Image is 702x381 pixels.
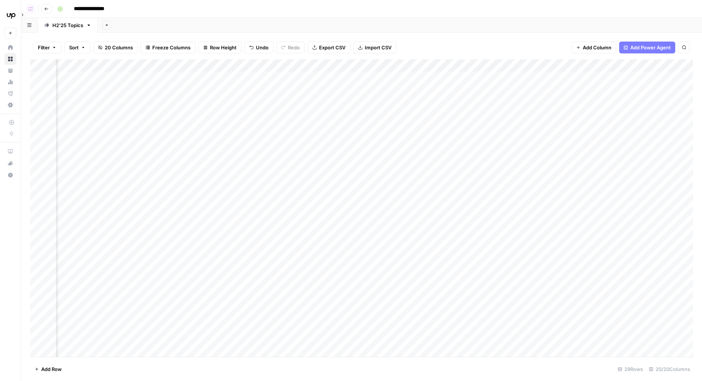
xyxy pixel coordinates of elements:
[4,169,16,181] button: Help + Support
[105,44,133,51] span: 20 Columns
[4,99,16,111] a: Settings
[646,363,693,375] div: 20/20 Columns
[619,42,675,53] button: Add Power Agent
[152,44,191,51] span: Freeze Columns
[308,42,350,53] button: Export CSV
[141,42,195,53] button: Freeze Columns
[256,44,269,51] span: Undo
[353,42,396,53] button: Import CSV
[52,22,83,29] div: H2'25 Topics
[41,365,62,373] span: Add Row
[4,76,16,88] a: Usage
[38,44,50,51] span: Filter
[4,42,16,53] a: Home
[276,42,305,53] button: Redo
[244,42,273,53] button: Undo
[4,88,16,99] a: Flightpath
[210,44,237,51] span: Row Height
[571,42,616,53] button: Add Column
[5,158,16,169] div: What's new?
[615,363,646,375] div: 29 Rows
[319,44,345,51] span: Export CSV
[4,53,16,65] a: Browse
[93,42,138,53] button: 20 Columns
[4,6,16,24] button: Workspace: Upwork
[583,44,611,51] span: Add Column
[4,65,16,76] a: Your Data
[630,44,671,51] span: Add Power Agent
[365,44,391,51] span: Import CSV
[4,157,16,169] button: What's new?
[33,42,61,53] button: Filter
[38,18,98,33] a: H2'25 Topics
[30,363,66,375] button: Add Row
[288,44,300,51] span: Redo
[64,42,90,53] button: Sort
[4,9,18,22] img: Upwork Logo
[198,42,241,53] button: Row Height
[69,44,79,51] span: Sort
[4,145,16,157] a: AirOps Academy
